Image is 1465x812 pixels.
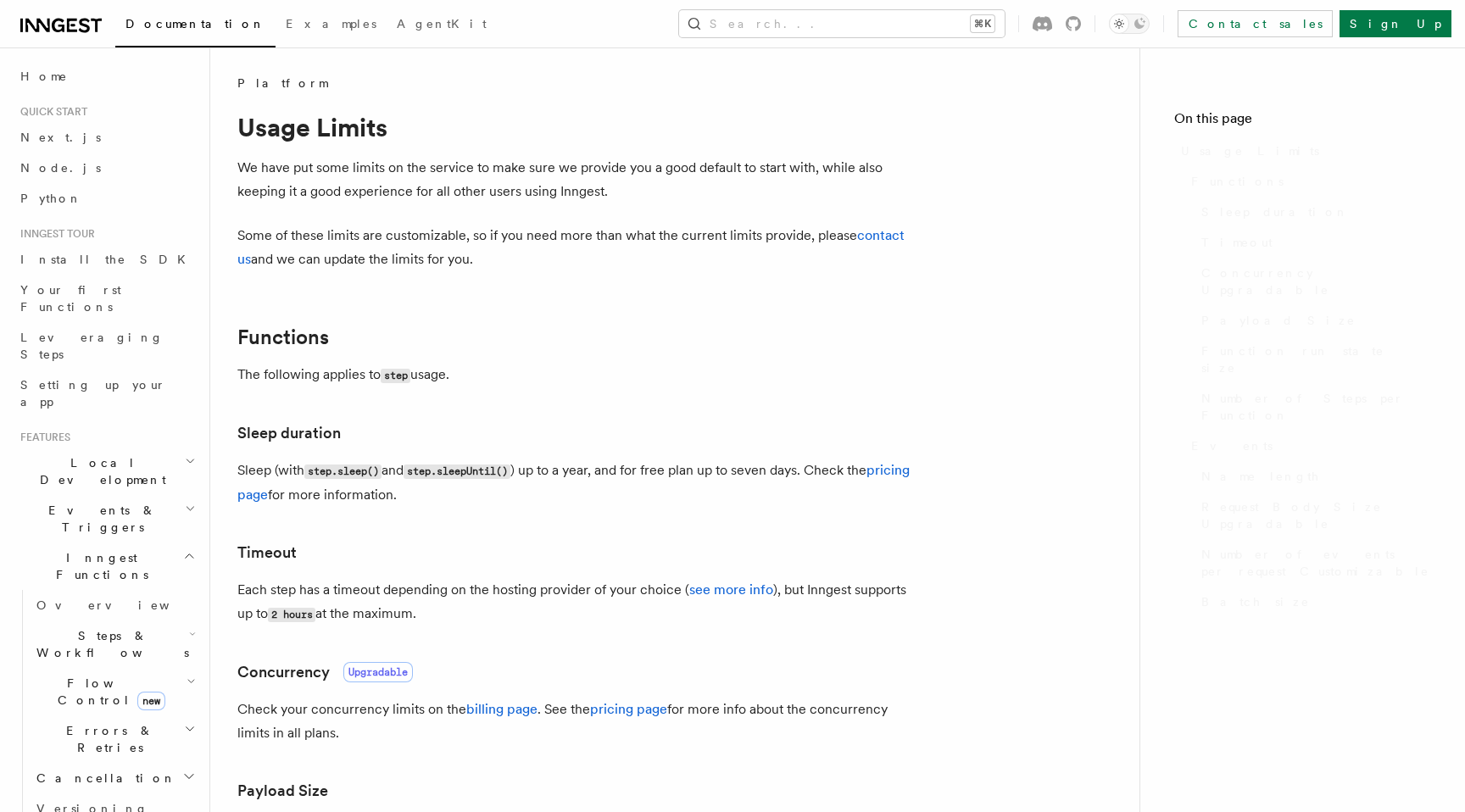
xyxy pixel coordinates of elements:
button: Steps & Workflows [30,620,199,668]
span: Next.js [20,131,101,144]
code: step.sleep() [304,464,382,479]
a: Request Body Size Upgradable [1195,492,1431,539]
button: Local Development [14,448,199,495]
span: Leveraging Steps [20,331,164,361]
span: Your first Functions [20,283,121,314]
a: Node.js [14,153,199,183]
span: Node.js [20,161,101,175]
span: Upgradable [343,662,413,682]
span: Request Body Size Upgradable [1201,498,1431,532]
span: Timeout [1201,234,1273,251]
p: The following applies to usage. [237,363,916,387]
span: Inngest tour [14,227,95,241]
a: Sleep duration [237,421,341,445]
kbd: ⌘K [971,15,994,32]
span: Function run state size [1201,342,1431,376]
a: Functions [1184,166,1431,197]
button: Errors & Retries [30,715,199,763]
p: Check your concurrency limits on the . See the for more info about the concurrency limits in all ... [237,698,916,745]
a: Functions [237,325,329,349]
a: Your first Functions [14,275,199,322]
span: Batch size [1201,593,1310,610]
a: Events [1184,431,1431,461]
a: Setting up your app [14,370,199,417]
span: Errors & Retries [30,722,184,756]
code: step [381,369,410,383]
span: Payload Size [1201,312,1356,329]
a: Concurrency Upgradable [1195,258,1431,305]
a: ConcurrencyUpgradable [237,660,413,684]
a: Batch size [1195,587,1431,617]
a: Number of Steps per Function [1195,383,1431,431]
button: Search...⌘K [679,10,1005,37]
a: see more info [689,581,773,598]
a: Documentation [115,5,276,47]
a: Next.js [14,122,199,153]
span: Number of Steps per Function [1201,390,1431,424]
span: Sleep duration [1201,203,1349,220]
code: 2 hours [268,608,315,622]
button: Inngest Functions [14,542,199,590]
span: Events & Triggers [14,502,185,536]
button: Events & Triggers [14,495,199,542]
span: Flow Control [30,675,187,709]
a: Timeout [1195,227,1431,258]
a: Usage Limits [1174,136,1431,166]
p: Sleep (with and ) up to a year, and for free plan up to seven days. Check the for more information. [237,459,916,507]
p: Some of these limits are customizable, so if you need more than what the current limits provide, ... [237,224,916,271]
span: new [137,692,165,710]
a: Number of events per request Customizable [1195,539,1431,587]
a: Payload Size [1195,305,1431,336]
span: Cancellation [30,770,176,787]
span: Install the SDK [20,253,196,266]
h4: On this page [1174,108,1431,136]
a: Home [14,61,199,92]
a: Sign Up [1340,10,1451,37]
span: Features [14,431,70,444]
span: Setting up your app [20,378,166,409]
a: Sleep duration [1195,197,1431,227]
span: AgentKit [397,17,487,31]
button: Cancellation [30,763,199,793]
a: Leveraging Steps [14,322,199,370]
span: Overview [36,598,211,612]
span: Usage Limits [1181,142,1319,159]
span: Examples [286,17,376,31]
a: Contact sales [1178,10,1333,37]
span: Name length [1201,468,1320,485]
a: pricing page [590,701,667,717]
a: Payload Size [237,779,328,803]
span: Quick start [14,105,87,119]
p: We have put some limits on the service to make sure we provide you a good default to start with, ... [237,156,916,203]
code: step.sleepUntil() [404,464,510,479]
button: Toggle dark mode [1109,14,1150,34]
span: Events [1191,437,1273,454]
span: Number of events per request Customizable [1201,546,1431,580]
span: Home [20,68,68,85]
a: billing page [466,701,538,717]
h1: Usage Limits [237,112,916,142]
a: Install the SDK [14,244,199,275]
span: Platform [237,75,327,92]
a: Function run state size [1195,336,1431,383]
a: Examples [276,5,387,46]
span: Python [20,192,82,205]
span: Concurrency Upgradable [1201,264,1431,298]
span: Steps & Workflows [30,627,189,661]
span: Documentation [125,17,265,31]
a: Name length [1195,461,1431,492]
a: Python [14,183,199,214]
a: AgentKit [387,5,497,46]
a: Overview [30,590,199,620]
span: Local Development [14,454,185,488]
p: Each step has a timeout depending on the hosting provider of your choice ( ), but Inngest support... [237,578,916,626]
span: Inngest Functions [14,549,183,583]
span: Functions [1191,173,1284,190]
button: Flow Controlnew [30,668,199,715]
a: Timeout [237,541,297,565]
